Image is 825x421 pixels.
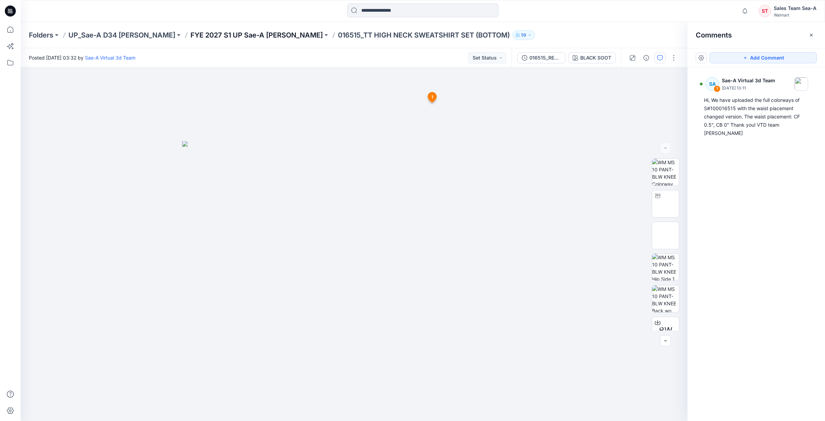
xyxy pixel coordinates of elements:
img: WM MS 10 PANT-BLW KNEE Hip Side 1 wo Avatar [652,254,679,281]
p: 016515_TT HIGH NECK SWEATSHIRT SET (BOTTOM) [338,30,510,40]
a: Sae-A Virtual 3d Team [85,55,135,61]
div: Hi, We have uploaded the full colorways of S#100016515 with the waist placement changed version. ... [704,96,808,137]
span: BW [659,324,672,337]
div: 016515_REV 2_CHANGE THE WAIST PLACEMENT_FULL COLORWAYS [529,54,561,62]
button: Add Comment [709,52,817,63]
button: 59 [513,30,535,40]
img: WM MS 10 PANT-BLW KNEE Colorway wo Avatar [652,159,679,186]
button: BLACK SOOT [568,52,616,63]
h2: Comments [696,31,732,39]
div: BLACK SOOT [580,54,611,62]
div: 1 [714,85,720,92]
span: Posted [DATE] 03:32 by [29,54,135,61]
p: Sae-A Virtual 3d Team [722,76,775,85]
button: Details [641,52,652,63]
div: SA [705,77,719,91]
a: FYE 2027 S1 UP Sae-A [PERSON_NAME] [190,30,323,40]
div: ST [759,5,771,17]
p: [DATE] 13:11 [722,85,775,92]
a: Folders [29,30,53,40]
p: 59 [521,31,526,39]
div: Sales Team Sea-A [774,4,816,12]
button: 016515_REV 2_CHANGE THE WAIST PLACEMENT_FULL COLORWAYS [517,52,565,63]
a: UP_Sae-A D34 [PERSON_NAME] [68,30,175,40]
div: Walmart [774,12,816,18]
img: WM MS 10 PANT-BLW KNEE Back wo Avatar [652,285,679,312]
